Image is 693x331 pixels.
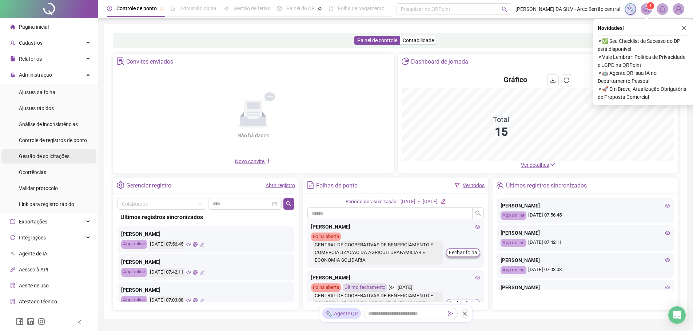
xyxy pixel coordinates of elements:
[19,40,43,46] span: Cadastros
[19,235,46,241] span: Integrações
[446,299,480,308] button: Fechar folha
[19,169,46,175] span: Ocorrências
[475,275,480,280] span: eye
[411,56,468,68] div: Dashboard de jornada
[10,283,15,288] span: audit
[441,199,445,203] span: edit
[521,162,549,168] span: Ver detalhes
[19,219,47,225] span: Exportações
[598,37,689,53] span: ⚬ ✅ Seu Checklist de Sucesso do DP está disponível
[318,7,322,11] span: pushpin
[224,6,229,11] span: sun
[193,242,198,247] span: global
[521,162,555,168] a: Ver detalhes down
[19,267,48,273] span: Acesso à API
[186,298,191,303] span: eye
[10,219,15,224] span: export
[180,5,218,11] span: Admissão digital
[171,6,176,11] span: file-done
[311,283,341,292] div: Folha aberta
[455,183,460,188] span: filter
[10,72,15,77] span: lock
[149,268,184,277] div: [DATE] 07:42:11
[220,132,287,140] div: Não há dados
[19,89,55,95] span: Ajustes da folha
[325,310,332,318] img: sparkle-icon.fc2bf0ac1784a2077858766a79e2daf3.svg
[501,283,670,291] div: [PERSON_NAME]
[668,306,686,324] div: Open Intercom Messenger
[501,229,670,237] div: [PERSON_NAME]
[149,296,184,305] div: [DATE] 07:03:08
[647,2,654,9] sup: 1
[598,53,689,69] span: ⚬ Vale Lembrar: Política de Privacidade e LGPD na QRPoint
[193,270,198,275] span: global
[19,137,87,143] span: Controle de registros de ponto
[27,318,34,325] span: linkedin
[501,211,526,220] div: App online
[121,286,291,294] div: [PERSON_NAME]
[501,256,670,264] div: [PERSON_NAME]
[19,299,57,304] span: Atestado técnico
[126,179,171,192] div: Gerenciar registro
[16,318,23,325] span: facebook
[501,202,670,210] div: [PERSON_NAME]
[665,258,670,263] span: eye
[665,230,670,235] span: eye
[10,40,15,45] span: user-add
[550,162,555,167] span: down
[643,6,650,12] span: notification
[682,25,687,31] span: close
[117,181,124,189] span: setting
[665,203,670,208] span: eye
[234,5,270,11] span: Gestão de férias
[659,6,666,12] span: bell
[501,266,670,274] div: [DATE] 07:03:08
[401,198,415,206] div: [DATE]
[149,240,184,249] div: [DATE] 07:56:45
[550,77,556,83] span: download
[322,308,361,319] div: Agente QR
[598,69,689,85] span: ⚬ 🤖 Agente QR: sua IA no Departamento Pessoal
[475,210,481,216] span: search
[316,179,358,192] div: Folhas de ponto
[563,77,569,83] span: reload
[463,182,485,188] a: Ver todos
[186,242,191,247] span: eye
[448,311,453,316] span: send
[496,181,504,189] span: team
[10,56,15,61] span: file
[598,24,624,32] span: Novidades !
[346,198,398,206] div: Período de visualização:
[307,181,314,189] span: file-text
[19,251,47,257] span: Agente de IA
[598,85,689,101] span: ⚬ 🚀 Em Breve, Atualização Obrigatória de Proposta Comercial
[10,235,15,240] span: sync
[10,24,15,29] span: home
[396,283,414,292] div: [DATE]
[121,258,291,266] div: [PERSON_NAME]
[501,239,526,247] div: App online
[357,37,397,43] span: Painel de controle
[10,299,15,304] span: solution
[277,6,282,11] span: dashboard
[19,201,74,207] span: Link para registro rápido
[313,241,443,265] div: CENTRAL DE COOPERATIVAS DE BENEFICIAMENTO E COMERCIALIZACAO DA AGRICULTURAFAMILIAR E ECONOMIA SOL...
[160,7,164,11] span: pushpin
[418,198,420,206] div: -
[665,285,670,290] span: eye
[121,268,147,277] div: App online
[403,37,434,43] span: Contabilidade
[19,72,52,78] span: Administração
[19,121,78,127] span: Análise de inconsistências
[200,242,204,247] span: edit
[10,267,15,272] span: api
[107,6,112,11] span: clock-circle
[462,311,467,316] span: close
[235,158,271,164] span: Novo convite
[649,3,652,8] span: 1
[311,274,481,282] div: [PERSON_NAME]
[38,318,45,325] span: instagram
[402,57,409,65] span: pie-chart
[515,5,620,13] span: [PERSON_NAME] DA SILV - Arco Sertão central
[501,211,670,220] div: [DATE] 07:56:45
